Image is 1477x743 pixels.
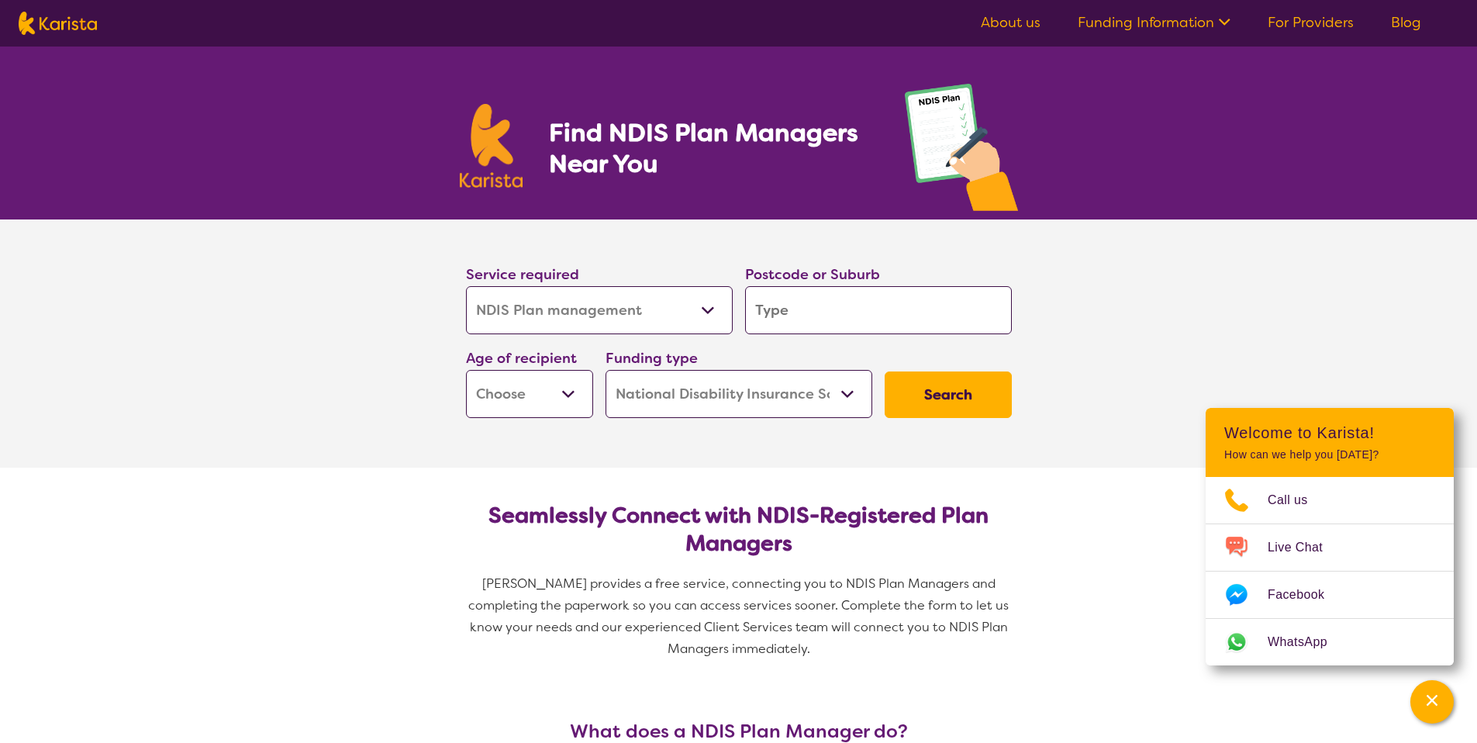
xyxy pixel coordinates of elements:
[1410,680,1454,724] button: Channel Menu
[1268,631,1346,654] span: WhatsApp
[1268,489,1327,512] span: Call us
[745,265,880,284] label: Postcode or Suburb
[1078,13,1230,32] a: Funding Information
[468,575,1012,657] span: [PERSON_NAME] provides a free service, connecting you to NDIS Plan Managers and completing the pa...
[1268,583,1343,606] span: Facebook
[549,117,873,179] h1: Find NDIS Plan Managers Near You
[19,12,97,35] img: Karista logo
[981,13,1040,32] a: About us
[460,104,523,188] img: Karista logo
[1391,13,1421,32] a: Blog
[1224,448,1435,461] p: How can we help you [DATE]?
[1206,619,1454,665] a: Web link opens in a new tab.
[1224,423,1435,442] h2: Welcome to Karista!
[905,84,1018,219] img: plan-management
[606,349,698,368] label: Funding type
[460,721,1018,742] h3: What does a NDIS Plan Manager do?
[885,371,1012,418] button: Search
[466,349,577,368] label: Age of recipient
[466,265,579,284] label: Service required
[1206,477,1454,665] ul: Choose channel
[1268,13,1354,32] a: For Providers
[1206,408,1454,665] div: Channel Menu
[478,502,999,558] h2: Seamlessly Connect with NDIS-Registered Plan Managers
[745,286,1012,334] input: Type
[1268,536,1341,559] span: Live Chat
